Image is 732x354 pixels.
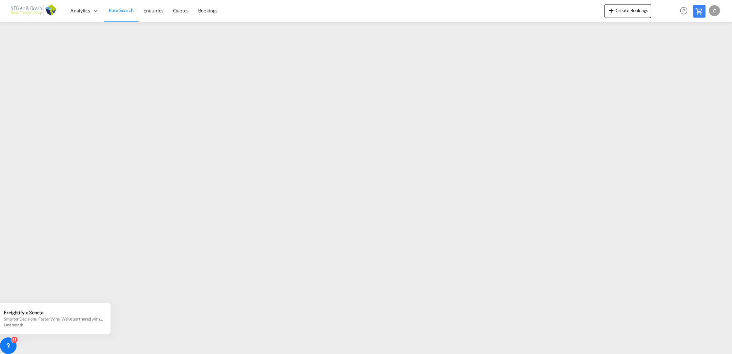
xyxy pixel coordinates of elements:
img: af31b1c0b01f11ecbc353f8e72265e29.png [10,3,57,19]
md-icon: icon-plus 400-fg [607,6,616,14]
div: C [709,5,720,16]
span: Enquiries [143,8,163,13]
span: Quotes [173,8,188,13]
span: Analytics [70,7,90,14]
span: Help [678,5,690,17]
span: Bookings [198,8,217,13]
button: icon-plus 400-fgCreate Bookings [604,4,651,18]
span: Rate Search [109,7,134,13]
div: Help [678,5,693,17]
